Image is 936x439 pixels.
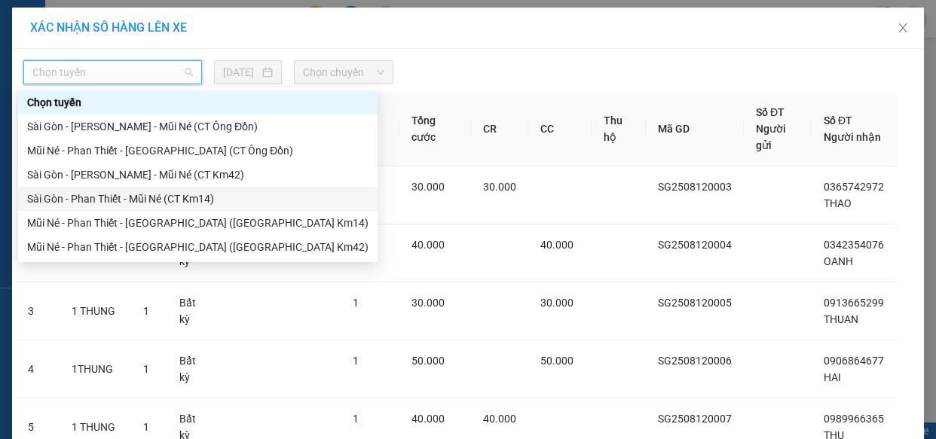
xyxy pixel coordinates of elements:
[60,340,131,398] td: 1THUNG
[18,114,378,139] div: Sài Gòn - Phan Thiết - Mũi Né (CT Ông Đồn)
[16,224,60,282] td: 2
[528,92,592,166] th: CC
[756,106,785,118] span: Số ĐT
[27,166,369,183] div: Sài Gòn - [PERSON_NAME] - Mũi Né (CT Km42)
[411,239,445,251] span: 40.000
[27,142,369,159] div: Mũi Né - Phan Thiết - [GEOGRAPHIC_DATA] (CT Ông Đồn)
[399,92,471,166] th: Tổng cước
[18,211,378,235] div: Mũi Né - Phan Thiết - Sài Gòn (CT Km14)
[223,64,259,81] input: 12/08/2025
[18,187,378,211] div: Sài Gòn - Phan Thiết - Mũi Né (CT Km14)
[18,163,378,187] div: Sài Gòn - Phan Thiết - Mũi Né (CT Km42)
[27,94,369,111] div: Chọn tuyến
[592,92,646,166] th: Thu hộ
[352,297,358,309] span: 1
[167,340,219,398] td: Bất kỳ
[411,355,445,367] span: 50.000
[483,181,516,193] span: 30.000
[646,92,744,166] th: Mã GD
[18,235,378,259] div: Mũi Né - Phan Thiết - Sài Gòn (CT Km42)
[32,61,193,84] span: Chọn tuyến
[824,181,884,193] span: 0365742972
[411,297,445,309] span: 30.000
[16,166,60,224] td: 1
[143,305,149,317] span: 1
[824,371,841,383] span: HAI
[16,92,60,166] th: STT
[658,181,732,193] span: SG2508120003
[824,297,884,309] span: 0913665299
[540,355,574,367] span: 50.000
[143,363,149,375] span: 1
[540,297,574,309] span: 30.000
[483,413,516,425] span: 40.000
[411,181,445,193] span: 30.000
[27,215,369,231] div: Mũi Né - Phan Thiết - [GEOGRAPHIC_DATA] ([GEOGRAPHIC_DATA] Km14)
[540,239,574,251] span: 40.000
[658,297,732,309] span: SG2508120005
[658,239,732,251] span: SG2508120004
[658,413,732,425] span: SG2508120007
[824,197,852,209] span: THAO
[352,413,358,425] span: 1
[27,191,369,207] div: Sài Gòn - Phan Thiết - Mũi Né (CT Km14)
[824,114,852,127] span: Số ĐT
[471,92,528,166] th: CR
[658,355,732,367] span: SG2508120006
[824,355,884,367] span: 0906864677
[143,421,149,433] span: 1
[30,20,187,35] span: XÁC NHẬN SỐ HÀNG LÊN XE
[27,239,369,255] div: Mũi Né - Phan Thiết - [GEOGRAPHIC_DATA] ([GEOGRAPHIC_DATA] Km42)
[352,355,358,367] span: 1
[16,282,60,340] td: 3
[411,413,445,425] span: 40.000
[27,118,369,135] div: Sài Gòn - [PERSON_NAME] - Mũi Né (CT Ông Đồn)
[16,340,60,398] td: 4
[60,282,131,340] td: 1 THUNG
[303,61,384,84] span: Chọn chuyến
[824,239,884,251] span: 0342354076
[18,139,378,163] div: Mũi Né - Phan Thiết - Sài Gòn (CT Ông Đồn)
[824,313,858,325] span: THUAN
[897,22,909,34] span: close
[824,413,884,425] span: 0989966365
[756,123,786,151] span: Người gửi
[18,90,378,114] div: Chọn tuyến
[824,255,853,267] span: OANH
[882,8,924,50] button: Close
[824,131,881,143] span: Người nhận
[167,282,219,340] td: Bất kỳ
